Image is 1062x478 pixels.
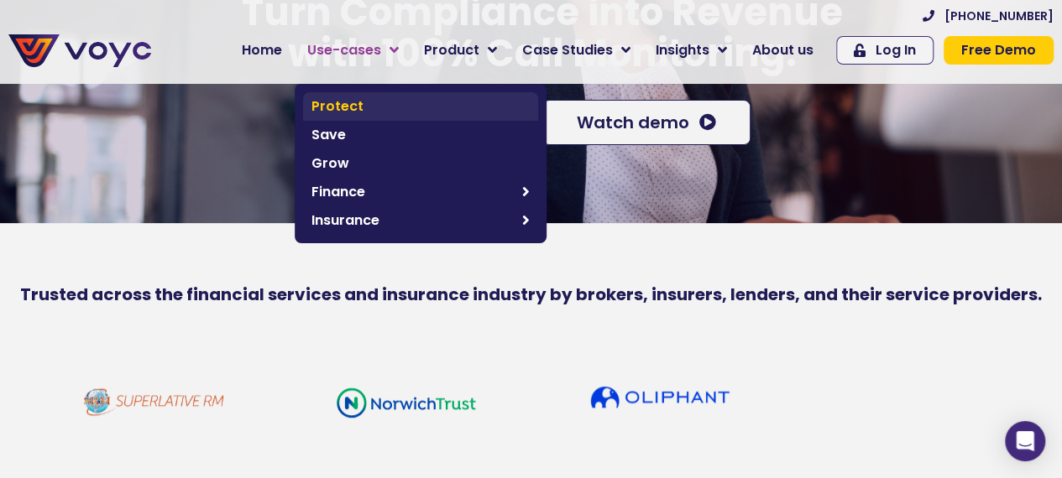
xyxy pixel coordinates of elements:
span: [PHONE_NUMBER] [944,10,1054,22]
span: Insurance [311,210,514,231]
span: About us [752,40,814,60]
a: Watch demo [542,100,751,145]
span: Log In [876,44,916,57]
a: Protect [303,92,538,121]
a: Case Studies [510,34,643,67]
span: Save [311,125,530,145]
a: Grow [303,149,538,178]
span: Product [424,40,479,60]
a: Finance [303,178,538,206]
a: About us [740,34,826,67]
span: Protect [311,96,530,117]
a: Log In [836,36,934,65]
span: Watch demo [577,114,689,131]
div: Open Intercom Messenger [1005,421,1045,461]
img: voyc-full-logo [8,34,151,67]
a: [PHONE_NUMBER] [923,10,1054,22]
img: Oliphant [589,386,731,408]
a: Save [303,121,538,149]
a: Use-cases [295,34,411,67]
a: Home [229,34,295,67]
b: Trusted across the financial services and insurance industry by brokers, insurers, lenders, and t... [20,283,1042,306]
span: Use-cases [307,40,381,60]
a: Insights [643,34,740,67]
span: Insights [656,40,709,60]
img: logo-desktop [335,386,478,419]
a: Free Demo [944,36,1054,65]
span: Finance [311,182,514,202]
span: Free Demo [961,44,1036,57]
a: Product [411,34,510,67]
span: Grow [311,153,530,174]
a: Insurance [303,206,538,235]
img: superlative [81,386,224,416]
span: Case Studies [522,40,613,60]
span: Home [242,40,282,60]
